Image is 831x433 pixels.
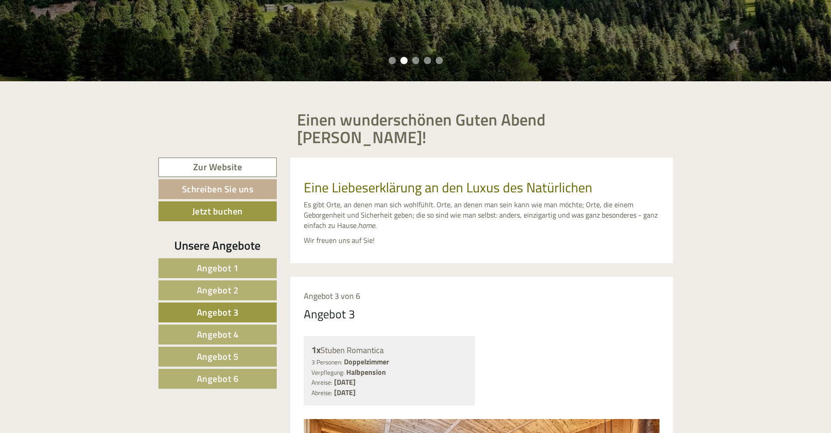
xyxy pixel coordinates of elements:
div: Stuben Romantica [311,344,467,357]
span: Angebot 1 [197,261,239,275]
h1: Einen wunderschönen Guten Abend [PERSON_NAME]! [297,111,666,146]
em: home. [358,220,376,231]
span: Angebot 6 [197,372,239,386]
a: Zur Website [158,158,277,177]
b: Halbpension [346,367,386,377]
div: Guten Tag, wie können wir Ihnen helfen? [7,24,144,52]
small: 3 Personen: [311,358,342,367]
span: Angebot 4 [197,327,239,341]
small: 21:33 [14,44,139,50]
a: Schreiben Sie uns [158,179,277,199]
a: Jetzt buchen [158,201,277,221]
b: [DATE] [334,377,356,387]
small: Anreise: [311,378,332,387]
span: Angebot 3 [197,305,239,319]
div: Mittwoch [155,7,201,22]
p: Wir freuen uns auf Sie! [304,235,659,246]
b: [DATE] [334,387,356,398]
p: Es gibt Orte, an denen man sich wohlfühlt. Orte, an denen man sein kann wie man möchte; Orte, die... [304,200,659,231]
b: 1x [311,343,320,357]
span: Angebot 5 [197,349,239,363]
div: Angebot 3 [304,306,355,322]
span: Eine Liebeserklärung an den Luxus des Natürlichen [304,177,592,198]
div: Unsere Angebote [158,237,277,254]
b: Doppelzimmer [344,356,389,367]
small: Verpflegung: [311,368,344,377]
small: Abreise: [311,388,332,397]
span: Angebot 3 von 6 [304,290,360,302]
div: [GEOGRAPHIC_DATA] [14,26,139,33]
button: Senden [297,234,356,254]
span: Angebot 2 [197,283,239,297]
